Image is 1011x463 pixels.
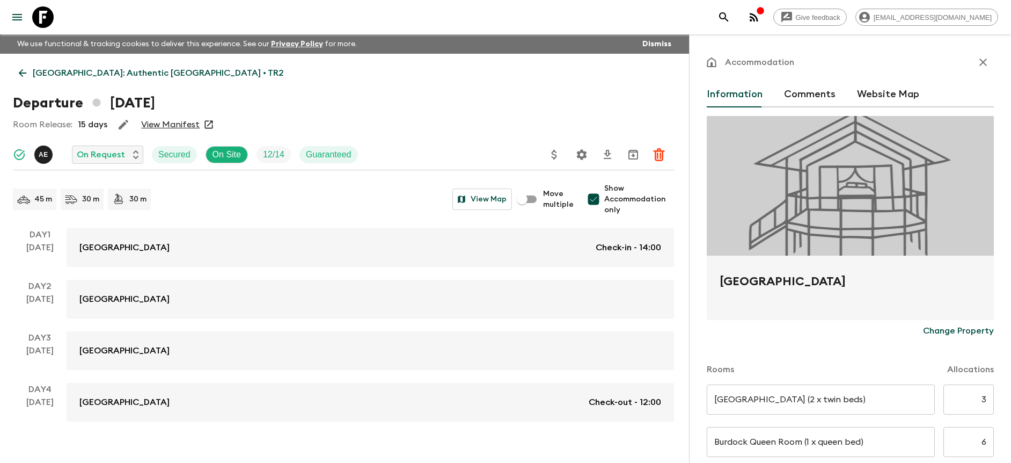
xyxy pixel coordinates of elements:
[82,194,99,205] p: 30 m
[855,9,998,26] div: [EMAIL_ADDRESS][DOMAIN_NAME]
[543,189,574,210] span: Move multiple
[257,146,291,163] div: Trip Fill
[26,293,54,319] div: [DATE]
[79,396,170,409] p: [GEOGRAPHIC_DATA]
[604,183,674,215] span: Show Accommodation only
[868,13,998,21] span: [EMAIL_ADDRESS][DOMAIN_NAME]
[77,148,125,161] p: On Request
[13,118,72,131] p: Room Release:
[39,150,48,159] p: A E
[13,383,67,396] p: Day 4
[26,396,54,422] div: [DATE]
[152,146,197,163] div: Secured
[707,385,935,415] input: eg. Tent on a jeep
[790,13,846,21] span: Give feedback
[13,280,67,293] p: Day 2
[707,363,734,376] p: Rooms
[720,273,981,307] h2: [GEOGRAPHIC_DATA]
[26,344,54,370] div: [DATE]
[857,82,919,107] button: Website Map
[129,194,146,205] p: 30 m
[13,34,361,54] p: We use functional & tracking cookies to deliver this experience. See our for more.
[213,148,241,161] p: On Site
[596,241,661,254] p: Check-in - 14:00
[773,9,847,26] a: Give feedback
[725,56,794,69] p: Accommodation
[452,189,512,210] button: View Map
[67,383,674,422] a: [GEOGRAPHIC_DATA]Check-out - 12:00
[26,241,54,267] div: [DATE]
[34,149,55,157] span: Alp Edward Watmough
[589,396,661,409] p: Check-out - 12:00
[923,320,994,342] button: Change Property
[206,146,248,163] div: On Site
[141,119,200,130] a: View Manifest
[923,324,994,337] p: Change Property
[707,427,935,457] input: eg. Double superior treehouse
[713,6,735,28] button: search adventures
[271,40,323,48] a: Privacy Policy
[597,144,618,165] button: Download CSV
[78,118,107,131] p: 15 days
[263,148,284,161] p: 12 / 14
[544,144,565,165] button: Update Price, Early Bird Discount and Costs
[13,148,26,161] svg: Synced Successfully
[13,62,290,84] a: [GEOGRAPHIC_DATA]: Authentic [GEOGRAPHIC_DATA] • TR2
[648,144,670,165] button: Delete
[707,82,763,107] button: Information
[947,363,994,376] p: Allocations
[622,144,644,165] button: Archive (Completed, Cancelled or Unsynced Departures only)
[67,228,674,267] a: [GEOGRAPHIC_DATA]Check-in - 14:00
[67,280,674,319] a: [GEOGRAPHIC_DATA]
[571,144,592,165] button: Settings
[79,293,170,306] p: [GEOGRAPHIC_DATA]
[707,116,994,256] div: Photo of Burdock Hotel Istanbul
[306,148,351,161] p: Guaranteed
[158,148,191,161] p: Secured
[67,331,674,370] a: [GEOGRAPHIC_DATA]
[34,194,52,205] p: 45 m
[13,228,67,241] p: Day 1
[79,241,170,254] p: [GEOGRAPHIC_DATA]
[33,67,284,79] p: [GEOGRAPHIC_DATA]: Authentic [GEOGRAPHIC_DATA] • TR2
[34,146,55,164] button: AE
[13,331,67,344] p: Day 3
[13,92,155,114] h1: Departure [DATE]
[6,6,28,28] button: menu
[79,344,170,357] p: [GEOGRAPHIC_DATA]
[640,37,674,52] button: Dismiss
[784,82,836,107] button: Comments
